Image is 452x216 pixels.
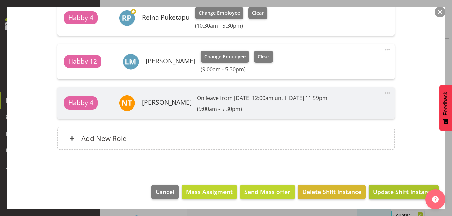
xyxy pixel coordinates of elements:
[373,187,434,196] span: Update Shift Instance
[302,187,361,196] span: Delete Shift Instance
[195,7,244,19] button: Change Employee
[68,13,93,23] span: Habby 4
[201,66,273,73] h6: (9:00am - 5:30pm)
[186,187,233,196] span: Mass Assigment
[443,92,449,115] span: Feedback
[432,196,439,203] img: help-xxl-2.png
[199,9,240,17] span: Change Employee
[258,53,269,60] span: Clear
[369,185,439,199] button: Update Shift Instance
[156,187,174,196] span: Cancel
[142,99,192,106] h6: [PERSON_NAME]
[151,185,179,199] button: Cancel
[119,10,135,26] img: reina-puketapu721.jpg
[439,85,452,131] button: Feedback - Show survey
[68,57,97,66] span: Habby 12
[68,98,93,108] span: Habby 4
[254,51,273,63] button: Clear
[248,7,267,19] button: Clear
[81,134,127,143] h6: Add New Role
[201,51,249,63] button: Change Employee
[197,105,327,112] h6: (9:00am - 5:30pm)
[204,53,246,60] span: Change Employee
[240,185,295,199] button: Send Mass offer
[197,94,327,102] p: On leave from [DATE] 12:00am until [DATE] 11:59pm
[298,185,365,199] button: Delete Shift Instance
[119,95,135,111] img: nicole-thomson8388.jpg
[123,54,139,70] img: lianne-morete5410.jpg
[244,187,290,196] span: Send Mass offer
[146,57,195,65] h6: [PERSON_NAME]
[252,9,264,17] span: Clear
[182,185,237,199] button: Mass Assigment
[142,14,190,21] h6: Reina Puketapu
[195,22,267,29] h6: (10:30am - 5:30pm)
